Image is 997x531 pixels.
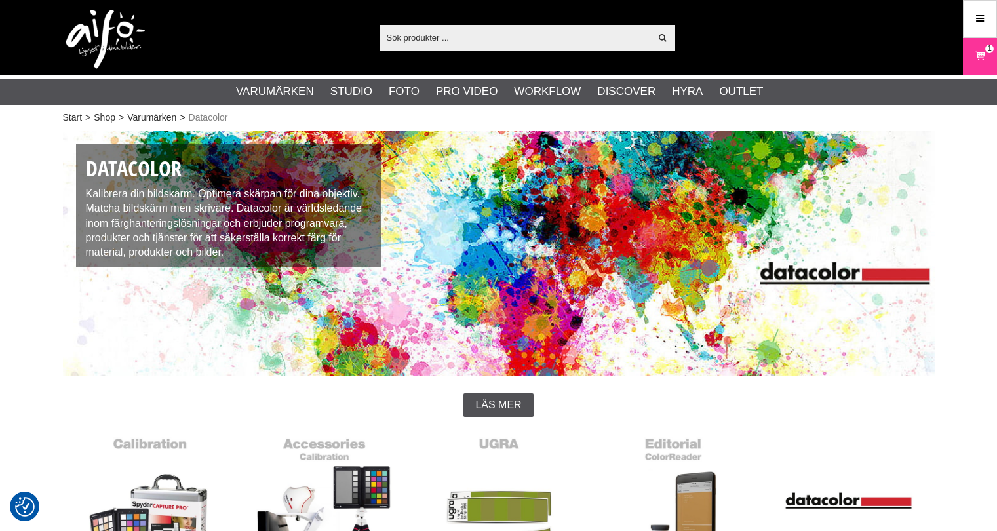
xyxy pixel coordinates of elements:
img: Revisit consent button [15,497,35,517]
a: Studio [330,83,372,100]
img: logo.png [66,10,145,69]
button: Samtyckesinställningar [15,495,35,519]
a: Discover [597,83,655,100]
span: > [85,111,90,125]
span: 1 [987,43,992,54]
input: Sök produkter ... [380,28,651,47]
div: Kalibrera din bildskärm. Optimera skärpan för dina objektiv. Matcha bildskärm men skrivare. Datac... [76,144,381,267]
a: Varumärken [127,111,176,125]
a: Foto [389,83,420,100]
a: Pro Video [436,83,498,100]
a: Workflow [514,83,581,100]
h1: Datacolor [86,154,372,184]
a: Outlet [719,83,763,100]
a: Varumärken [236,83,314,100]
img: Datacolor färghantering [63,131,935,376]
a: Hyra [672,83,703,100]
a: Shop [94,111,115,125]
span: Datacolor [189,111,228,125]
span: Läs mer [475,399,521,411]
a: 1 [964,41,996,72]
a: Start [63,111,83,125]
span: > [180,111,185,125]
span: > [119,111,124,125]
